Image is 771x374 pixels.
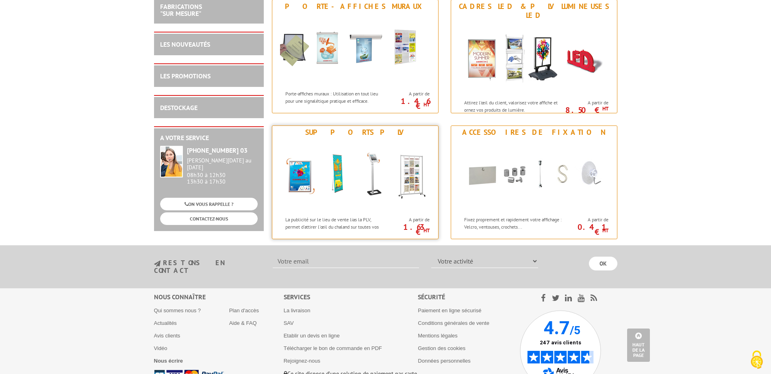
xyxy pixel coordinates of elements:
[464,99,565,113] p: Attirez l’œil du client, valorisez votre affiche et ornez vos produits de lumière.
[273,254,419,268] input: Votre email
[567,216,608,223] span: A partir de
[418,307,481,313] a: Paiement en ligne sécurisé
[418,320,489,326] a: Conditions générales de vente
[284,333,340,339] a: Etablir un devis en ligne
[154,358,183,364] a: Nous écrire
[453,2,615,20] div: Cadres LED & PLV lumineuses LED
[160,2,202,18] a: FABRICATIONS"Sur Mesure"
[563,108,608,112] p: 8.50 €
[418,358,470,364] a: Données personnelles
[384,225,430,234] p: 1.63 €
[627,329,650,362] a: Haut de la page
[284,358,320,364] a: Rejoignez-nous
[453,128,615,137] div: Accessoires de fixation
[284,345,382,351] a: Télécharger le bon de commande en PDF
[563,225,608,234] p: 0.41 €
[285,90,386,104] p: Porte-affiches muraux : Utilisation en tout lieu pour une signalétique pratique et efficace.
[280,13,430,86] img: Porte-affiches muraux
[154,260,161,267] img: newsletter.jpg
[154,259,261,274] h3: restons en contact
[424,227,430,234] sup: HT
[451,125,617,239] a: Accessoires de fixation Accessoires de fixation Fixez proprement et rapidement votre affichage : ...
[602,105,608,112] sup: HT
[154,345,167,351] a: Vidéo
[160,104,198,112] a: DESTOCKAGE
[154,333,180,339] a: Avis clients
[274,128,436,137] div: Supports PLV
[160,72,211,80] a: LES PROMOTIONS
[459,22,609,95] img: Cadres LED & PLV lumineuses LED
[284,320,294,326] a: SAV
[747,350,767,370] img: Cookies (fenêtre modale)
[284,292,418,302] div: Services
[602,227,608,234] sup: HT
[464,216,565,230] p: Fixez proprement et rapidement votre affichage : Velcro, ventouses, crochets...
[154,292,284,302] div: Nous connaître
[589,257,617,270] input: OK
[388,91,430,97] span: A partir de
[384,99,430,108] p: 1.46 €
[160,212,258,225] a: CONTACTEZ-NOUS
[160,40,210,48] a: LES NOUVEAUTÉS
[418,333,458,339] a: Mentions légales
[154,307,201,313] a: Qui sommes nous ?
[388,216,430,223] span: A partir de
[272,125,439,239] a: Supports PLV Supports PLV La publicité sur le lieu de vente lias la PLV, permet d'attirer l'œil d...
[154,320,177,326] a: Actualités
[274,2,436,11] div: Porte-affiches muraux
[743,346,771,374] button: Cookies (fenêtre modale)
[160,134,258,142] h2: A votre service
[187,157,258,185] div: 08h30 à 12h30 13h30 à 17h30
[160,198,258,210] a: ON VOUS RAPPELLE ?
[229,307,259,313] a: Plan d'accès
[285,216,386,237] p: La publicité sur le lieu de vente lias la PLV, permet d'attirer l'œil du chaland sur toutes vos c...
[187,146,248,154] strong: [PHONE_NUMBER] 03
[187,157,258,171] div: [PERSON_NAME][DATE] au [DATE]
[418,345,465,351] a: Gestion des cookies
[284,307,311,313] a: La livraison
[459,139,609,212] img: Accessoires de fixation
[229,320,257,326] a: Aide & FAQ
[280,139,430,212] img: Supports PLV
[567,99,608,106] span: A partir de
[424,101,430,108] sup: HT
[160,146,183,177] img: widget-service.jpg
[418,292,520,302] div: Sécurité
